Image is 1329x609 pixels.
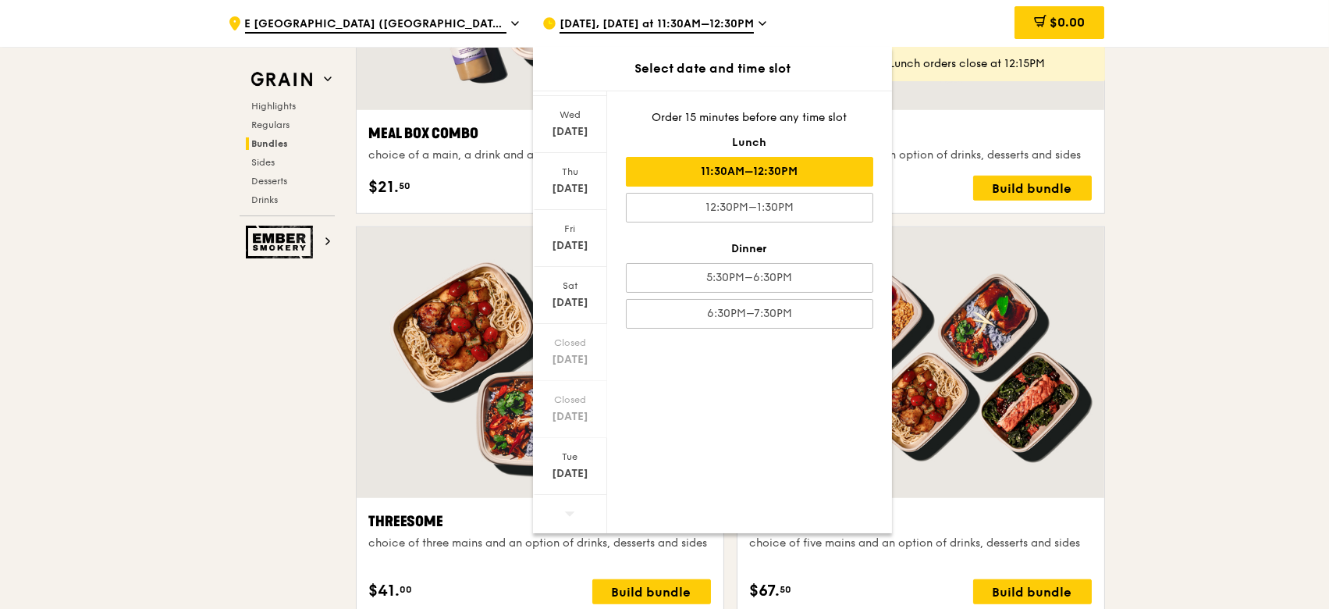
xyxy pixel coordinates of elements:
div: Fri [535,223,605,235]
div: Dinner [626,241,873,257]
div: Build bundle [973,579,1092,604]
div: [DATE] [535,466,605,482]
span: Highlights [252,101,297,112]
div: Threesome [369,511,711,532]
span: $21. [369,176,400,199]
span: E [GEOGRAPHIC_DATA] ([GEOGRAPHIC_DATA]) [245,16,506,34]
div: Wed [535,109,605,121]
span: 00 [400,583,413,596]
span: Desserts [252,176,288,187]
div: 6:30PM–7:30PM [626,299,873,329]
div: 5:30PM–6:30PM [626,263,873,293]
img: Grain web logo [246,66,318,94]
span: Bundles [252,138,289,149]
div: Select date and time slot [533,59,892,78]
div: Build bundle [973,176,1092,201]
span: Drinks [252,194,279,205]
div: choice of three mains and an option of drinks, desserts and sides [369,536,711,551]
div: [DATE] [535,181,605,197]
span: Regulars [252,119,290,130]
div: Twosome [750,123,1092,144]
span: [DATE], [DATE] at 11:30AM–12:30PM [560,16,754,34]
div: choice of two mains and an option of drinks, desserts and sides [750,148,1092,163]
div: [DATE] [535,409,605,425]
div: choice of a main, a drink and a side or dessert [369,148,711,163]
span: 50 [780,583,792,596]
span: $0.00 [1050,15,1085,30]
div: [DATE] [535,124,605,140]
img: Ember Smokery web logo [246,226,318,258]
div: Thu [535,166,605,178]
div: Tue [535,451,605,463]
div: Lunch [626,135,873,151]
div: [DATE] [535,238,605,254]
div: 12:30PM–1:30PM [626,193,873,223]
div: Closed [535,337,605,349]
div: Meal Box Combo [369,123,711,144]
div: Sat [535,280,605,292]
div: [DATE] [535,352,605,368]
div: [DATE] [535,295,605,311]
span: 50 [400,180,411,192]
span: Sides [252,157,275,168]
div: choice of five mains and an option of drinks, desserts and sides [750,536,1092,551]
div: Order 15 minutes before any time slot [626,110,873,126]
span: $67. [750,579,780,603]
div: Lunch orders close at 12:15PM [890,56,1093,72]
div: Closed [535,394,605,406]
div: Build bundle [592,579,711,604]
div: 11:30AM–12:30PM [626,157,873,187]
div: Fivesome [750,511,1092,532]
span: $41. [369,579,400,603]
